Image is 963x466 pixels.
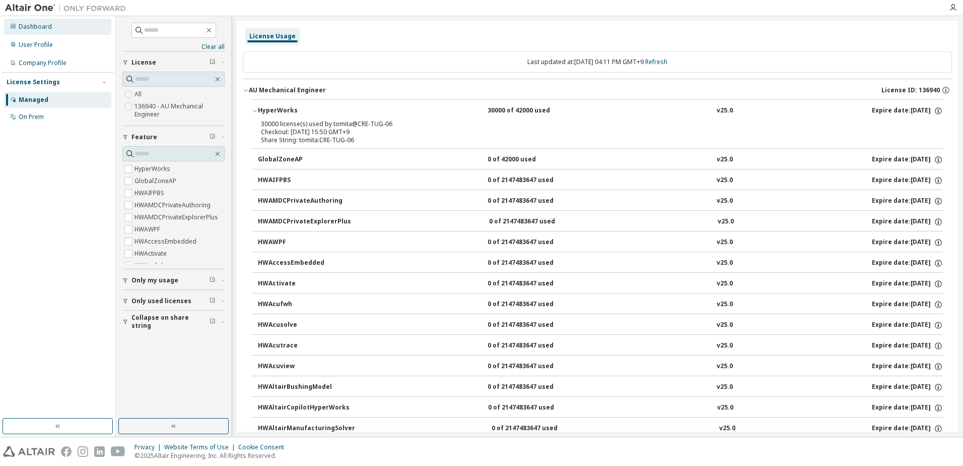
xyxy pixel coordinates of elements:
[134,211,220,223] label: HWAMDCPrivateExplorerPlus
[717,155,733,164] div: v25.0
[258,294,943,316] button: HWAcufwh0 of 2147483647 usedv25.0Expire date:[DATE]
[134,187,166,199] label: HWAIFPBS
[134,223,162,236] label: HWAWPF
[258,376,943,398] button: HWAltairBushingModel0 of 2147483647 usedv25.0Expire date:[DATE]
[78,446,88,457] img: instagram.svg
[258,273,943,295] button: HWActivate0 of 2147483647 usedv25.0Expire date:[DATE]
[872,300,943,309] div: Expire date: [DATE]
[872,217,943,226] div: Expire date: [DATE]
[134,451,290,460] p: ©
[258,169,943,192] button: HWAIFPBS0 of 2147483647 usedv25.0Expire date:[DATE]
[140,451,277,460] font: 2025 Altair Engineering, Inc. All Rights Reserved.
[19,59,66,67] div: Company Profile
[258,321,349,330] div: HWAcusolve
[134,163,172,175] label: HyperWorks
[122,51,225,74] button: License
[258,383,349,392] div: HWAltairBushingModel
[872,279,943,288] div: Expire date: [DATE]
[488,197,578,206] div: 0 of 2147483647 used
[258,238,349,247] div: HWAWPF
[872,341,943,351] div: Expire date: [DATE]
[488,403,579,413] div: 0 of 2147483647 used
[134,248,169,260] label: HWActivate
[258,231,943,254] button: HWAWPF0 of 2147483647 usedv25.0Expire date:[DATE]
[488,155,578,164] div: 0 of 42000 used
[131,276,178,284] span: Only my usage
[872,197,943,206] div: Expire date: [DATE]
[488,279,578,288] div: 0 of 2147483647 used
[872,383,943,392] div: Expire date: [DATE]
[258,424,355,433] div: HWAltairManufacturingSolver
[243,79,952,101] button: AU Mechanical EngineerLicense ID: 136940
[258,190,943,212] button: HWAMDCPrivateAuthoring0 of 2147483647 usedv25.0Expire date:[DATE]
[258,252,943,274] button: HWAccessEmbedded0 of 2147483647 usedv25.0Expire date:[DATE]
[131,133,157,141] span: Feature
[492,424,582,433] div: 0 of 2147483647 used
[719,424,735,433] div: v25.0
[258,211,943,233] button: HWAMDCPrivateExplorerPlus0 of 2147483647 usedv25.0Expire date:[DATE]
[488,362,578,371] div: 0 of 2147483647 used
[249,32,296,40] div: License Usage
[258,149,943,171] button: GlobalZoneAP0 of 42000 usedv25.0Expire date:[DATE]
[258,341,349,351] div: HWAcutrace
[258,197,349,206] div: HWAMDCPrivateAuthoring
[872,238,943,247] div: Expire date: [DATE]
[488,176,578,185] div: 0 of 2147483647 used
[258,356,943,378] button: HWAcuview0 of 2147483647 usedv25.0Expire date:[DATE]
[717,362,733,371] div: v25.0
[261,136,910,144] div: Share String: tomita:CRE-TUG-06
[122,311,225,333] button: Collapse on share string
[134,199,213,211] label: HWAMDCPrivateAuthoring
[122,126,225,148] button: Feature
[210,297,216,305] span: Clear filter
[872,155,943,164] div: Expire date: [DATE]
[872,362,943,371] div: Expire date: [DATE]
[19,23,52,31] div: Dashboard
[122,290,225,312] button: Only used licenses
[258,314,943,336] button: HWAcusolve0 of 2147483647 usedv25.0Expire date:[DATE]
[872,321,943,330] div: Expire date: [DATE]
[717,403,733,413] div: v25.0
[872,106,943,115] div: Expire date: [DATE]
[210,276,216,284] span: Clear filter
[243,51,952,73] div: Last updated at: [DATE] 04:11 PM GMT+9
[488,383,578,392] div: 0 of 2147483647 used
[872,424,943,433] div: Expire date: [DATE]
[872,259,943,268] div: Expire date: [DATE]
[717,321,733,330] div: v25.0
[488,106,578,115] div: 30000 of 42000 used
[210,318,216,326] span: Clear filter
[61,446,72,457] img: facebook.svg
[19,113,44,121] div: On Prem
[718,217,734,226] div: v25.0
[261,128,910,136] div: Checkout: [DATE] 15:50 GMT+9
[717,238,733,247] div: v25.0
[258,176,349,185] div: HWAIFPBS
[872,176,943,185] div: Expire date: [DATE]
[717,106,733,115] div: v25.0
[645,57,667,66] a: Refresh
[717,197,733,206] div: v25.0
[134,236,198,248] label: HWAccessEmbedded
[717,176,733,185] div: v25.0
[258,403,350,413] div: HWAltairCopilotHyperWorks
[872,403,943,413] div: Expire date: [DATE]
[488,321,578,330] div: 0 of 2147483647 used
[488,238,578,247] div: 0 of 2147483647 used
[134,100,225,121] label: 136940 - AU Mechanical Engineer
[717,279,733,288] div: v25.0
[164,443,238,451] div: Website Terms of Use
[249,86,326,94] div: AU Mechanical Engineer
[258,362,349,371] div: HWAcuview
[258,106,349,115] div: HyperWorks
[258,217,351,226] div: HWAMDCPrivateExplorerPlus
[258,397,943,419] button: HWAltairCopilotHyperWorks0 of 2147483647 usedv25.0Expire date:[DATE]
[258,279,349,288] div: HWActivate
[7,78,60,86] div: License Settings
[122,269,225,292] button: Only my usage
[258,300,349,309] div: HWAcufwh
[717,341,733,351] div: v25.0
[134,443,164,451] div: Privacy
[122,43,225,51] a: Clear all
[252,100,943,122] button: HyperWorks30000 of 42000 usedv25.0Expire date:[DATE]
